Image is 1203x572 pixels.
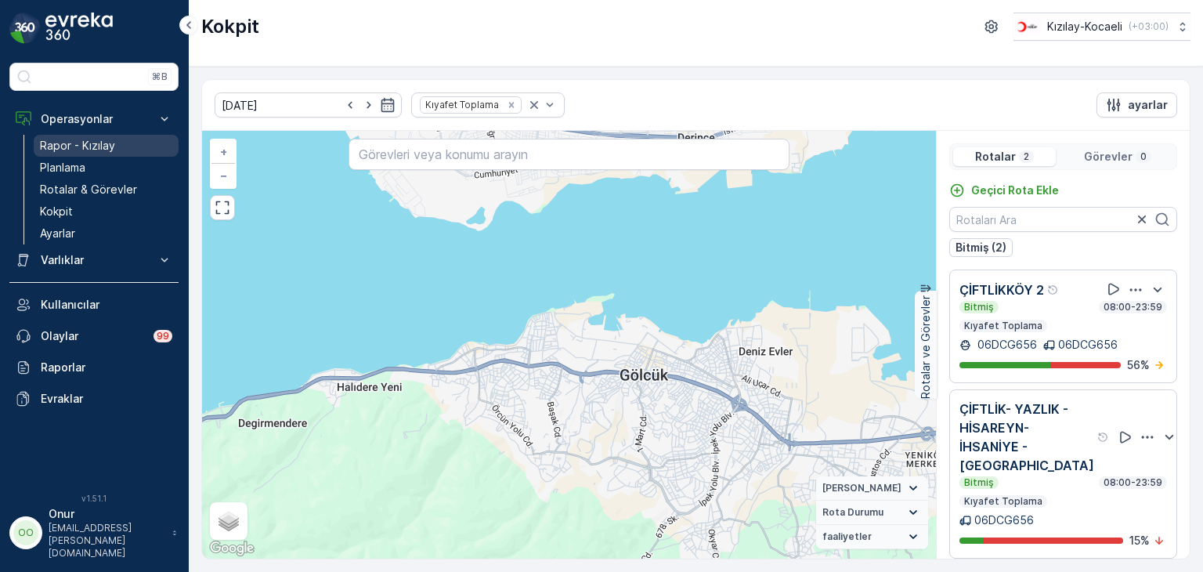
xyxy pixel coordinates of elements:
div: Remove Kıyafet Toplama [503,99,520,111]
p: Ayarlar [40,226,75,241]
p: Geçici Rota Ekle [971,183,1059,198]
p: 06DCG656 [974,512,1034,528]
p: Rotalar [975,149,1016,165]
a: Uzaklaştır [211,164,235,187]
p: 06DCG656 [974,337,1037,353]
summary: [PERSON_NAME] [816,476,928,501]
img: logo [9,13,41,44]
a: Rapor - Kızılay [34,135,179,157]
a: Bu bölgeyi Google Haritalar'da açın (yeni pencerede açılır) [206,538,258,559]
p: 2 [1022,150,1031,163]
p: 99 [157,330,169,342]
a: Yakınlaştır [211,140,235,164]
p: 06DCG656 [1058,337,1118,353]
p: 56 % [1127,357,1150,373]
p: Rapor - Kızılay [40,138,115,154]
p: 08:00-23:59 [1102,301,1164,313]
p: Rotalar ve Görevler [918,295,934,399]
div: Yardım Araç İkonu [1097,431,1110,443]
p: Kıyafet Toplama [963,320,1044,332]
a: Layers [211,504,246,538]
span: [PERSON_NAME] [822,482,901,494]
p: 08:00-23:59 [1102,476,1164,489]
a: Kokpit [34,201,179,223]
p: Olaylar [41,328,144,344]
p: 15 % [1129,533,1150,548]
a: Rotalar & Görevler [34,179,179,201]
button: Kızılay-Kocaeli(+03:00) [1013,13,1190,41]
p: Kokpit [201,14,259,39]
p: ÇİFTLİKKÖY 2 [959,281,1044,299]
a: Kullanıcılar [9,289,179,320]
p: Evraklar [41,391,172,407]
div: OO [13,520,38,545]
p: Bitmiş [963,301,995,313]
p: Kızılay-Kocaeli [1047,19,1122,34]
a: Geçici Rota Ekle [949,183,1059,198]
input: dd/mm/yyyy [215,92,402,118]
span: v 1.51.1 [9,494,179,503]
div: Kıyafet Toplama [421,97,501,112]
button: OOOnur[EMAIL_ADDRESS][PERSON_NAME][DOMAIN_NAME] [9,506,179,559]
a: Planlama [34,157,179,179]
p: ⌘B [152,71,168,83]
button: ayarlar [1096,92,1177,118]
p: Kullanıcılar [41,297,172,313]
p: ( +03:00 ) [1129,20,1169,33]
p: Onur [49,506,164,522]
a: Raporlar [9,352,179,383]
input: Rotaları Ara [949,207,1177,232]
img: logo_dark-DEwI_e13.png [45,13,113,44]
p: ÇİFTLİK- YAZLIK -HİSAREYN- İHSANİYE -[GEOGRAPHIC_DATA] [959,400,1094,475]
a: Olaylar99 [9,320,179,352]
p: Görevler [1084,149,1133,165]
span: Rota Durumu [822,506,883,519]
span: + [220,145,227,158]
div: Yardım Araç İkonu [1047,284,1060,296]
summary: Rota Durumu [816,501,928,525]
p: [EMAIL_ADDRESS][PERSON_NAME][DOMAIN_NAME] [49,522,164,559]
a: Ayarlar [34,223,179,244]
img: k%C4%B1z%C4%B1lay_0jL9uU1.png [1013,18,1041,35]
span: faaliyetler [822,530,872,543]
p: Varlıklar [41,252,147,268]
p: ayarlar [1128,97,1168,113]
p: Bitmiş (2) [956,240,1006,255]
p: Raporlar [41,360,172,375]
span: − [220,168,228,182]
img: Google [206,538,258,559]
summary: faaliyetler [816,525,928,549]
p: Rotalar & Görevler [40,182,137,197]
a: Evraklar [9,383,179,415]
p: Operasyonlar [41,111,147,127]
button: Varlıklar [9,244,179,276]
p: 0 [1139,150,1148,163]
p: Planlama [40,160,85,176]
button: Bitmiş (2) [949,238,1013,257]
input: Görevleri veya konumu arayın [349,139,789,170]
button: Operasyonlar [9,103,179,135]
p: Bitmiş [963,476,995,489]
p: Kokpit [40,204,73,219]
p: Kıyafet Toplama [963,495,1044,508]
